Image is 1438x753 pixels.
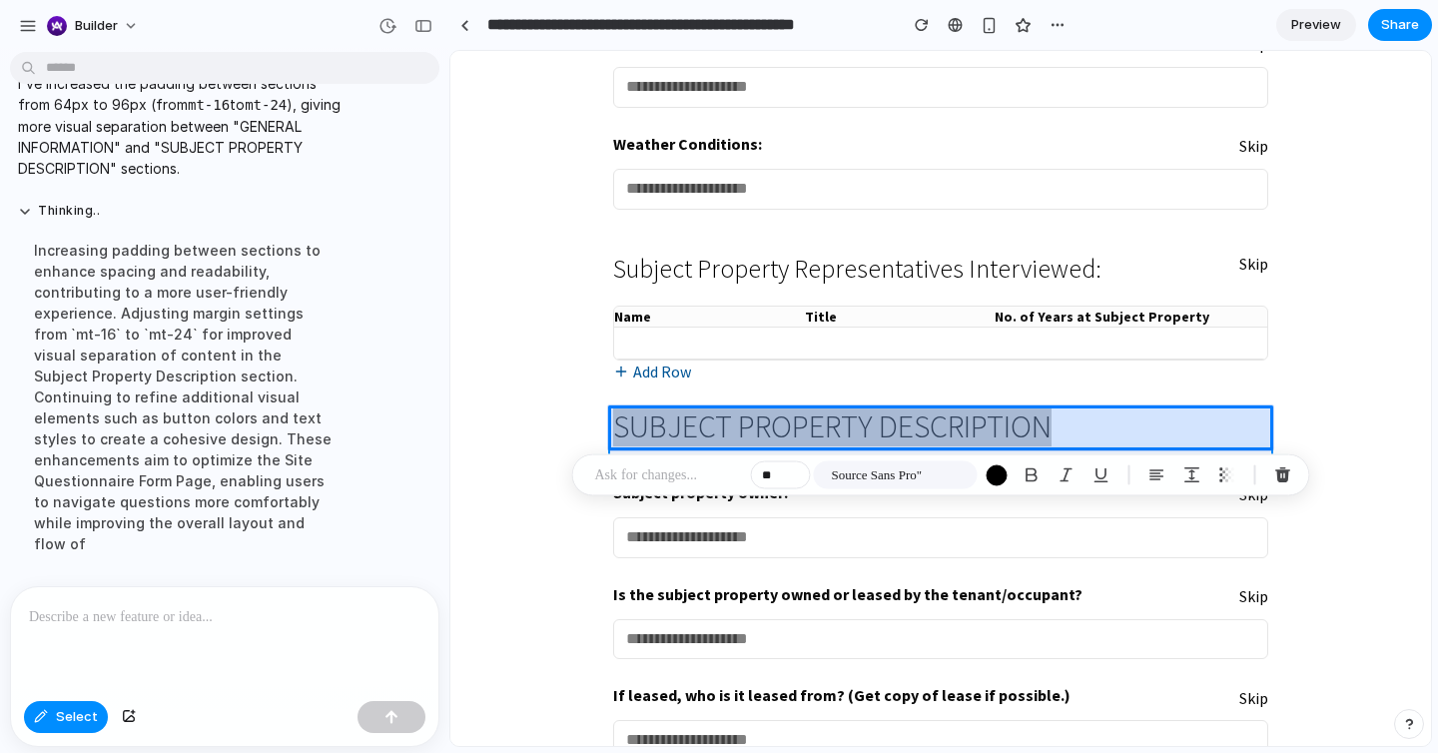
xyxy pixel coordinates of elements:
span: Share [1381,15,1419,35]
span: Source Sans Pro" [832,465,923,485]
h3: Subject Property Representatives Interviewed: [163,204,651,233]
label: Is the subject property owned or leased by the tenant/occupant? [163,531,632,555]
label: Weather Conditions: [163,81,312,105]
button: Skip [789,636,818,659]
p: I've increased the padding between sections from 64px to 96px (from to ), giving more visual sepa... [18,73,352,179]
button: Select [24,701,108,733]
button: builder [39,10,149,42]
button: Skip [789,84,818,107]
h2: SUBJECT PROPERTY DESCRIPTION [163,359,818,393]
th: Name [164,256,355,277]
code: mt-16 [188,97,230,113]
button: Add Row [163,310,241,333]
span: Select [56,707,98,727]
a: Preview [1276,9,1356,41]
label: Subject property owner: [163,429,338,453]
button: Skip [789,432,818,455]
code: mt-24 [245,97,287,113]
button: Skip [789,202,818,225]
button: Share [1368,9,1432,41]
button: Source Sans Pro" [814,461,978,489]
button: Skip [789,534,818,557]
div: Increasing padding between sections to enhance spacing and readability, contributing to a more us... [18,228,352,566]
label: If leased, who is it leased from? (Get copy of lease if possible.) [163,632,620,656]
th: Title [355,256,545,277]
span: Preview [1291,15,1341,35]
th: No. of Years at Subject Property [544,256,777,277]
span: builder [75,16,118,36]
